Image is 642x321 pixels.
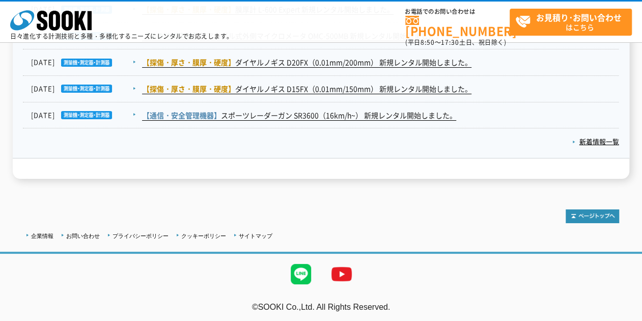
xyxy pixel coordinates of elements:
[510,9,632,36] a: お見積り･お問い合わせはこちら
[566,209,619,223] img: トップページへ
[31,84,141,94] dt: [DATE]
[281,254,321,295] img: LINE
[142,110,456,121] a: 【通信・安全管理機器】スポーツレーダーガン SR3600（16km/h~） 新規レンタル開始しました。
[66,233,100,239] a: お問い合わせ
[515,9,631,35] span: はこちら
[142,84,471,94] a: 【探傷・厚さ・膜厚・硬度】ダイヤルノギス D15FX（0.01mm/150mm） 新規レンタル開始しました。
[54,111,112,119] img: 測量機・測定器・計測器
[421,38,435,47] span: 8:50
[113,233,169,239] a: プライバシーポリシー
[572,137,619,146] a: 新着情報一覧
[181,233,226,239] a: クッキーポリシー
[239,233,272,239] a: サイトマップ
[142,57,471,68] a: 【探傷・厚さ・膜厚・硬度】ダイヤルノギス D20FX（0.01mm/200mm） 新規レンタル開始しました。
[54,85,112,93] img: 測量機・測定器・計測器
[142,57,235,67] span: 【探傷・厚さ・膜厚・硬度】
[405,38,506,47] span: (平日 ～ 土日、祝日除く)
[31,57,141,68] dt: [DATE]
[142,84,235,94] span: 【探傷・厚さ・膜厚・硬度】
[321,254,362,295] img: YouTube
[10,33,233,39] p: 日々進化する計測技術と多種・多様化するニーズにレンタルでお応えします。
[405,16,510,37] a: [PHONE_NUMBER]
[536,11,622,23] strong: お見積り･お問い合わせ
[405,9,510,15] span: お電話でのお問い合わせは
[142,110,220,120] span: 【通信・安全管理機器】
[441,38,459,47] span: 17:30
[31,233,53,239] a: 企業情報
[54,59,112,67] img: 測量機・測定器・計測器
[31,110,141,121] dt: [DATE]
